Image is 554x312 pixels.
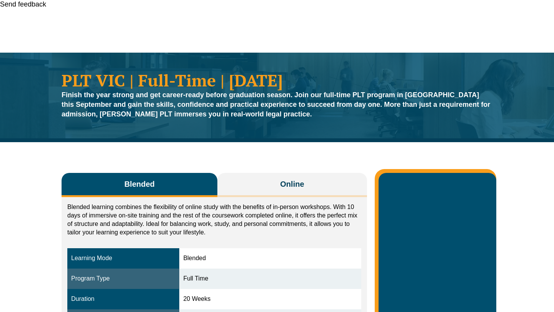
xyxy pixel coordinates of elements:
[183,254,357,263] div: Blended
[183,295,357,304] div: 20 Weeks
[67,203,361,237] p: Blended learning combines the flexibility of online study with the benefits of in-person workshop...
[124,179,155,189] span: Blended
[183,274,357,283] div: Full Time
[280,179,304,189] span: Online
[71,295,175,304] div: Duration
[71,254,175,263] div: Learning Mode
[62,72,492,88] h1: PLT VIC | Full-Time | [DATE]
[62,91,490,118] strong: Finish the year strong and get career-ready before graduation season. Join our full-time PLT prog...
[71,274,175,283] div: Program Type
